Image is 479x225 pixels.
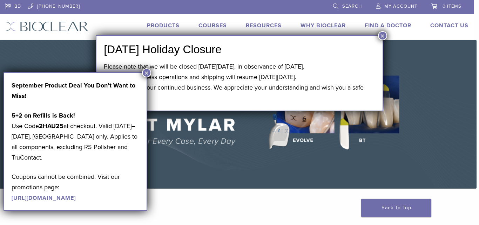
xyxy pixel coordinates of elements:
a: Contact Us [430,22,468,29]
a: Courses [198,22,227,29]
span: 0 items [443,3,461,9]
a: Why Bioclear [301,22,346,29]
span: My Account [384,3,417,9]
a: Back To Top [361,199,431,217]
a: Products [147,22,180,29]
a: Find A Doctor [365,22,411,29]
span: Search [342,3,362,9]
img: Bioclear [5,21,88,31]
a: Resources [246,22,282,29]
